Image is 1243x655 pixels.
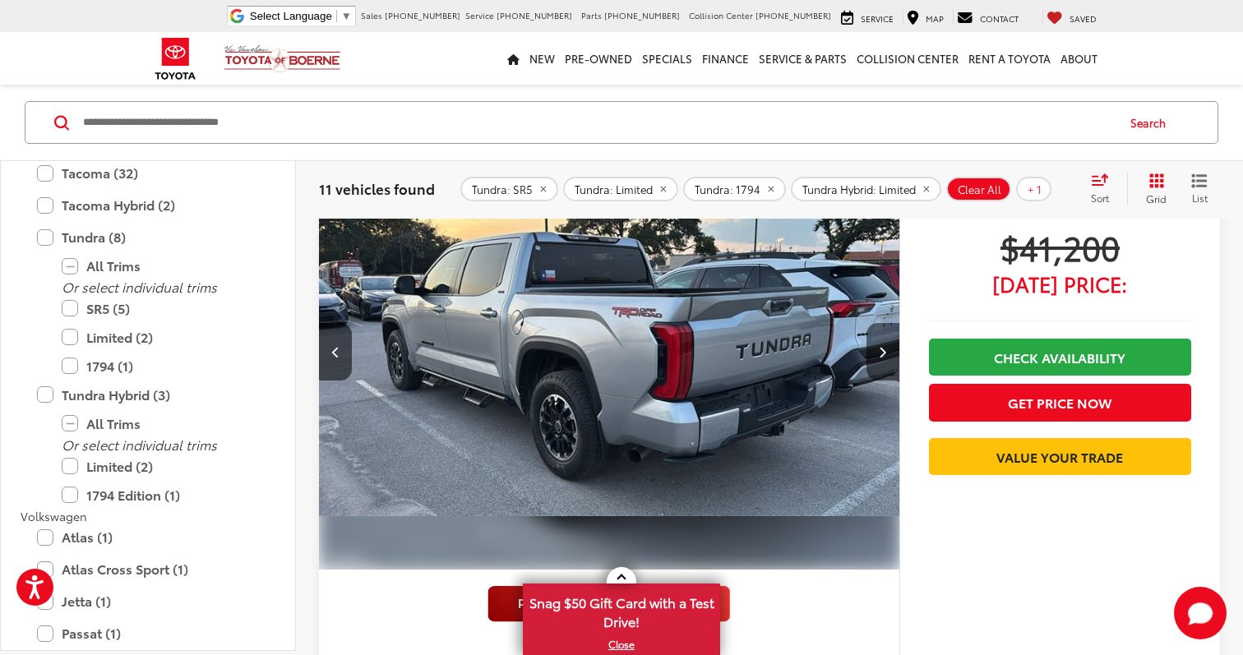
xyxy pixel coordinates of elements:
[62,435,217,454] i: Or select individual trims
[695,183,760,196] span: Tundra: 1794
[487,586,730,622] img: full motion video
[1174,587,1227,639] svg: Start Chat
[929,339,1191,376] a: Check Availability
[697,32,754,85] a: Finance
[524,585,719,635] span: Snag $50 Gift Card with a Test Drive!
[318,134,901,570] a: 2024 Toyota Tundra SR52024 Toyota Tundra SR52024 Toyota Tundra SR52024 Toyota Tundra SR5
[1115,102,1190,143] button: Search
[866,323,899,381] button: Next image
[502,32,524,85] a: Home
[319,323,352,381] button: Previous image
[754,32,852,85] a: Service & Parts: Opens in a new tab
[37,523,259,551] label: Atlas (1)
[903,9,948,25] a: Map
[683,178,786,202] button: remove Tundra: 1794
[929,384,1191,421] button: Get Price Now
[689,9,753,21] span: Collision Center
[37,191,259,219] label: Tacoma Hybrid (2)
[929,226,1191,267] span: $41,200
[1028,183,1042,196] span: + 1
[336,10,337,22] span: ​
[852,32,963,85] a: Collision Center
[224,44,341,73] img: Vic Vaughan Toyota of Boerne
[62,294,259,323] label: SR5 (5)
[37,381,259,409] label: Tundra Hybrid (3)
[37,159,259,187] label: Tacoma (32)
[1127,173,1179,205] button: Grid View
[1179,173,1220,205] button: List View
[926,12,944,25] span: Map
[62,409,259,438] label: All Trims
[318,134,901,570] div: 2024 Toyota Tundra SR5 3
[318,134,901,571] img: 2024 Toyota Tundra SR5
[1146,192,1167,206] span: Grid
[861,12,894,25] span: Service
[472,183,533,196] span: Tundra: SR5
[604,9,680,21] span: [PHONE_NUMBER]
[980,12,1019,25] span: Contact
[37,587,259,616] label: Jetta (1)
[1083,173,1127,205] button: Select sort value
[756,9,831,21] span: [PHONE_NUMBER]
[963,32,1056,85] a: Rent a Toyota
[1056,32,1102,85] a: About
[958,183,1001,196] span: Clear All
[62,481,259,510] label: 1794 Edition (1)
[62,323,259,352] label: Limited (2)
[465,9,494,21] span: Service
[791,178,941,202] button: remove Tundra%20Hybrid: Limited
[250,10,332,22] span: Select Language
[385,9,460,21] span: [PHONE_NUMBER]
[802,183,916,196] span: Tundra Hybrid: Limited
[524,32,560,85] a: New
[341,10,352,22] span: ▼
[62,251,259,280] label: All Trims
[929,275,1191,292] span: [DATE] Price:
[1091,191,1109,205] span: Sort
[62,277,217,296] i: Or select individual trims
[37,619,259,648] label: Passat (1)
[21,508,87,524] span: Volkswagen
[837,9,898,25] a: Service
[62,352,259,381] label: 1794 (1)
[460,178,558,202] button: remove Tundra: SR5
[563,178,678,202] button: remove Tundra: Limited
[361,9,382,21] span: Sales
[953,9,1023,25] a: Contact
[1042,9,1101,25] a: My Saved Vehicles
[37,223,259,251] label: Tundra (8)
[1016,178,1051,202] button: + 1
[946,178,1011,202] button: Clear All
[581,9,602,21] span: Parts
[319,178,435,198] span: 11 vehicles found
[81,103,1115,142] input: Search by Make, Model, or Keyword
[637,32,697,85] a: Specials
[1174,587,1227,639] button: Toggle Chat Window
[145,32,206,85] img: Toyota
[1070,12,1097,25] span: Saved
[575,183,653,196] span: Tundra: Limited
[62,452,259,481] label: Limited (2)
[37,555,259,584] label: Atlas Cross Sport (1)
[929,438,1191,475] a: Value Your Trade
[250,10,352,22] a: Select Language​
[1191,191,1208,205] span: List
[497,9,572,21] span: [PHONE_NUMBER]
[560,32,637,85] a: Pre-Owned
